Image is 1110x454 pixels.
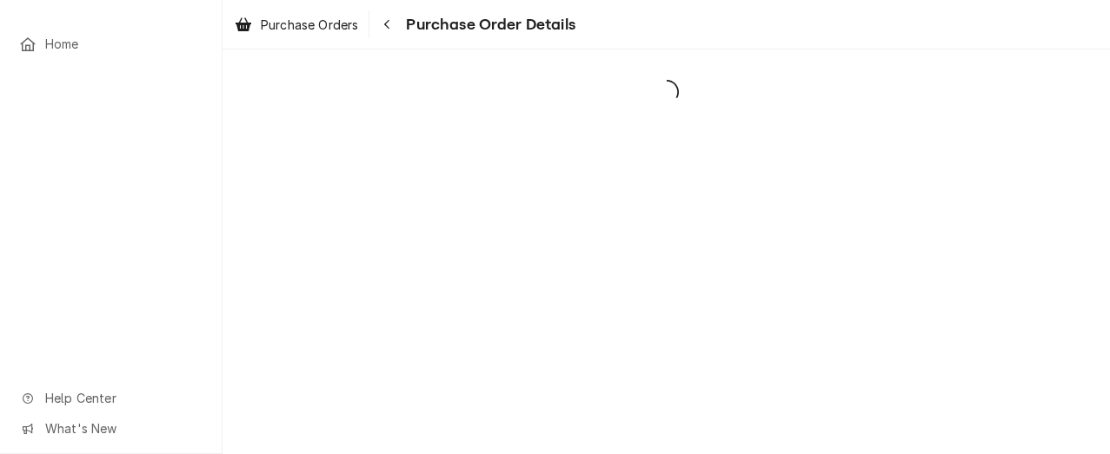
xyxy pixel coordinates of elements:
[45,419,201,438] span: What's New
[223,74,1110,110] span: Loading...
[401,13,575,36] span: Purchase Order Details
[373,10,401,38] button: Navigate back
[10,384,211,412] a: Go to Help Center
[10,30,211,58] a: Home
[228,10,365,39] a: Purchase Orders
[45,35,203,53] span: Home
[45,389,201,407] span: Help Center
[10,414,211,443] a: Go to What's New
[261,16,358,34] span: Purchase Orders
